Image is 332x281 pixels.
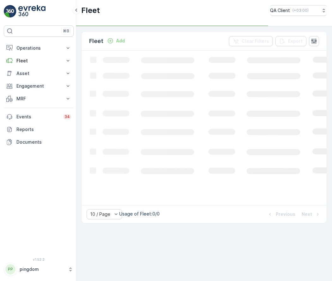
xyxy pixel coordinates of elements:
[20,266,65,272] p: pingdom
[4,263,74,276] button: PPpingdom
[16,45,61,51] p: Operations
[89,37,103,46] p: Fleet
[242,38,269,44] p: Clear Filters
[4,54,74,67] button: Fleet
[16,139,71,145] p: Documents
[4,5,16,18] img: logo
[229,36,273,46] button: Clear Filters
[18,5,46,18] img: logo_light-DOdMpM7g.png
[4,110,74,123] a: Events34
[292,8,309,13] p: ( +03:00 )
[4,80,74,92] button: Engagement
[4,123,74,136] a: Reports
[16,58,61,64] p: Fleet
[16,83,61,89] p: Engagement
[270,5,327,16] button: QA Client(+03:00)
[105,37,127,45] button: Add
[301,210,322,218] button: Next
[81,5,100,16] p: Fleet
[270,7,290,14] p: QA Client
[16,96,61,102] p: MRF
[116,38,125,44] p: Add
[4,42,74,54] button: Operations
[16,70,61,77] p: Asset
[288,38,303,44] p: Export
[65,114,70,119] p: 34
[16,114,59,120] p: Events
[16,126,71,133] p: Reports
[266,210,296,218] button: Previous
[5,264,15,274] div: PP
[4,67,74,80] button: Asset
[4,136,74,148] a: Documents
[4,92,74,105] button: MRF
[275,36,306,46] button: Export
[119,211,160,217] p: Usage of Fleet : 0/0
[302,211,312,217] p: Next
[4,258,74,261] span: v 1.52.2
[63,28,69,34] p: ⌘B
[276,211,295,217] p: Previous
